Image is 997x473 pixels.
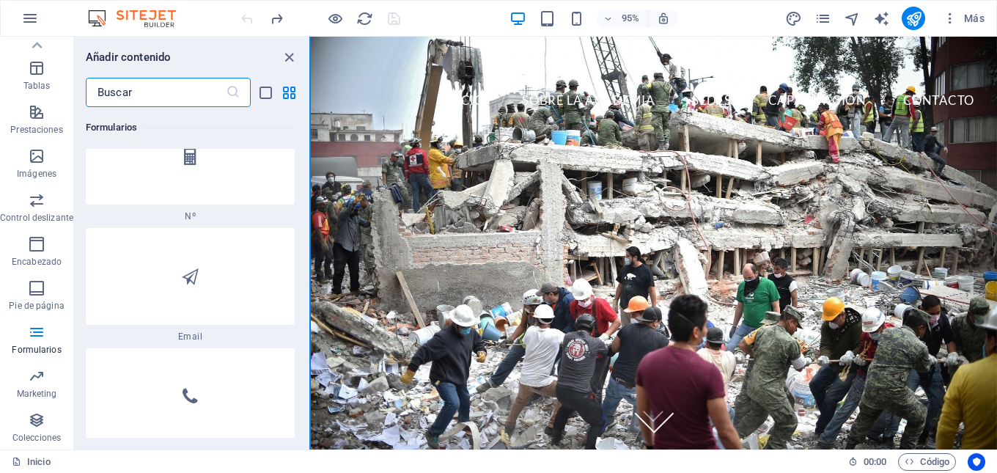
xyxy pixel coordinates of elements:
i: Páginas (Ctrl+Alt+S) [814,10,831,27]
button: redo [268,10,285,27]
i: Volver a cargar página [356,10,373,27]
h6: Formularios [86,119,295,136]
button: reload [356,10,373,27]
button: pages [814,10,831,27]
i: Al redimensionar, ajustar el nivel de zoom automáticamente para ajustarse al dispositivo elegido. [657,12,670,25]
button: Más [937,7,990,30]
i: Publicar [905,10,922,27]
input: Buscar [86,78,226,107]
span: Más [943,11,985,26]
h6: 95% [619,10,642,27]
i: Navegador [844,10,861,27]
p: Tablas [23,80,51,92]
button: grid-view [280,84,298,101]
a: Haz clic para cancelar la selección y doble clic para abrir páginas [12,453,51,471]
p: Marketing [17,388,57,400]
button: publish [902,7,925,30]
i: AI Writer [873,10,890,27]
p: Prestaciones [10,124,62,136]
span: Código [905,453,949,471]
p: Encabezado [12,256,62,268]
button: text_generator [872,10,890,27]
span: Email [86,331,295,342]
h6: Añadir contenido [86,48,171,66]
button: navigator [843,10,861,27]
p: Pie de página [9,300,64,312]
i: Rehacer: Añadir elemento (Ctrl+Y, ⌘+Y) [268,10,285,27]
button: list-view [257,84,274,101]
span: Nº [86,210,295,222]
p: Imágenes [17,168,56,180]
div: Nº [86,108,295,222]
img: Editor Logo [84,10,194,27]
div: Email [86,228,295,342]
button: 95% [597,10,649,27]
p: Colecciones [12,432,61,444]
span: 00 00 [864,453,886,471]
button: Usercentrics [968,453,985,471]
span: : [874,456,876,467]
button: Código [898,453,956,471]
i: Diseño (Ctrl+Alt+Y) [785,10,802,27]
button: Haz clic para salir del modo de previsualización y seguir editando [326,10,344,27]
p: Formularios [12,344,61,356]
button: close panel [280,48,298,66]
button: design [784,10,802,27]
h6: Tiempo de la sesión [848,453,887,471]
